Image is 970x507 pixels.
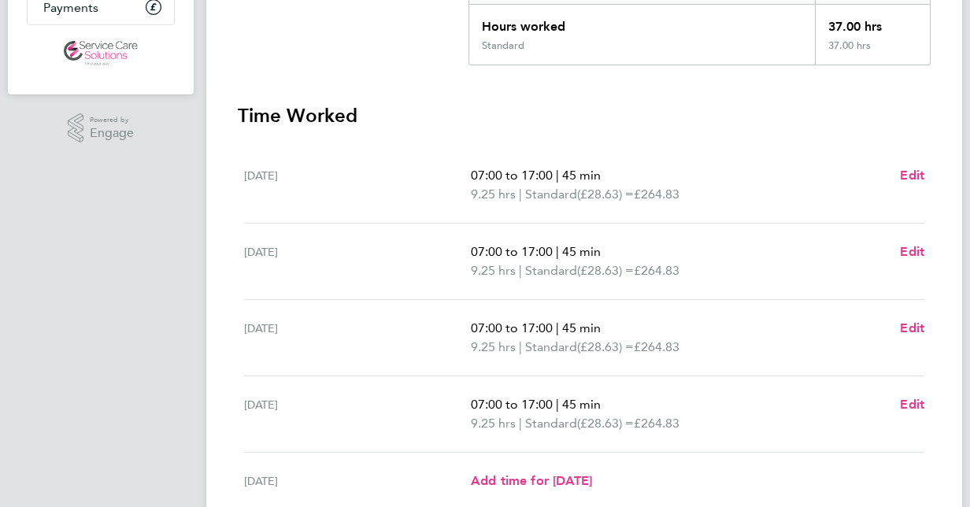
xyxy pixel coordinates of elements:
[519,339,522,354] span: |
[64,41,138,66] img: servicecare-logo-retina.png
[556,320,559,335] span: |
[471,263,516,278] span: 9.25 hrs
[244,319,471,357] div: [DATE]
[634,263,679,278] span: £264.83
[634,339,679,354] span: £264.83
[525,185,577,204] span: Standard
[562,320,601,335] span: 45 min
[900,166,924,185] a: Edit
[471,244,553,259] span: 07:00 to 17:00
[68,113,135,143] a: Powered byEngage
[471,187,516,202] span: 9.25 hrs
[634,416,679,431] span: £264.83
[900,320,924,335] span: Edit
[525,338,577,357] span: Standard
[238,103,931,128] h3: Time Worked
[562,244,601,259] span: 45 min
[244,242,471,280] div: [DATE]
[471,473,592,488] span: Add time for [DATE]
[634,187,679,202] span: £264.83
[469,5,815,39] div: Hours worked
[577,187,634,202] span: (£28.63) =
[525,261,577,280] span: Standard
[471,339,516,354] span: 9.25 hrs
[900,244,924,259] span: Edit
[244,472,471,490] div: [DATE]
[471,168,553,183] span: 07:00 to 17:00
[471,416,516,431] span: 9.25 hrs
[577,263,634,278] span: (£28.63) =
[556,244,559,259] span: |
[900,397,924,412] span: Edit
[471,320,553,335] span: 07:00 to 17:00
[815,5,930,39] div: 37.00 hrs
[562,397,601,412] span: 45 min
[471,472,592,490] a: Add time for [DATE]
[27,41,175,66] a: Go to home page
[556,168,559,183] span: |
[90,113,134,127] span: Powered by
[577,339,634,354] span: (£28.63) =
[815,39,930,65] div: 37.00 hrs
[577,416,634,431] span: (£28.63) =
[471,397,553,412] span: 07:00 to 17:00
[562,168,601,183] span: 45 min
[244,395,471,433] div: [DATE]
[519,416,522,431] span: |
[556,397,559,412] span: |
[482,39,524,52] div: Standard
[525,414,577,433] span: Standard
[90,127,134,140] span: Engage
[900,242,924,261] a: Edit
[519,187,522,202] span: |
[900,319,924,338] a: Edit
[900,395,924,414] a: Edit
[519,263,522,278] span: |
[244,166,471,204] div: [DATE]
[900,168,924,183] span: Edit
